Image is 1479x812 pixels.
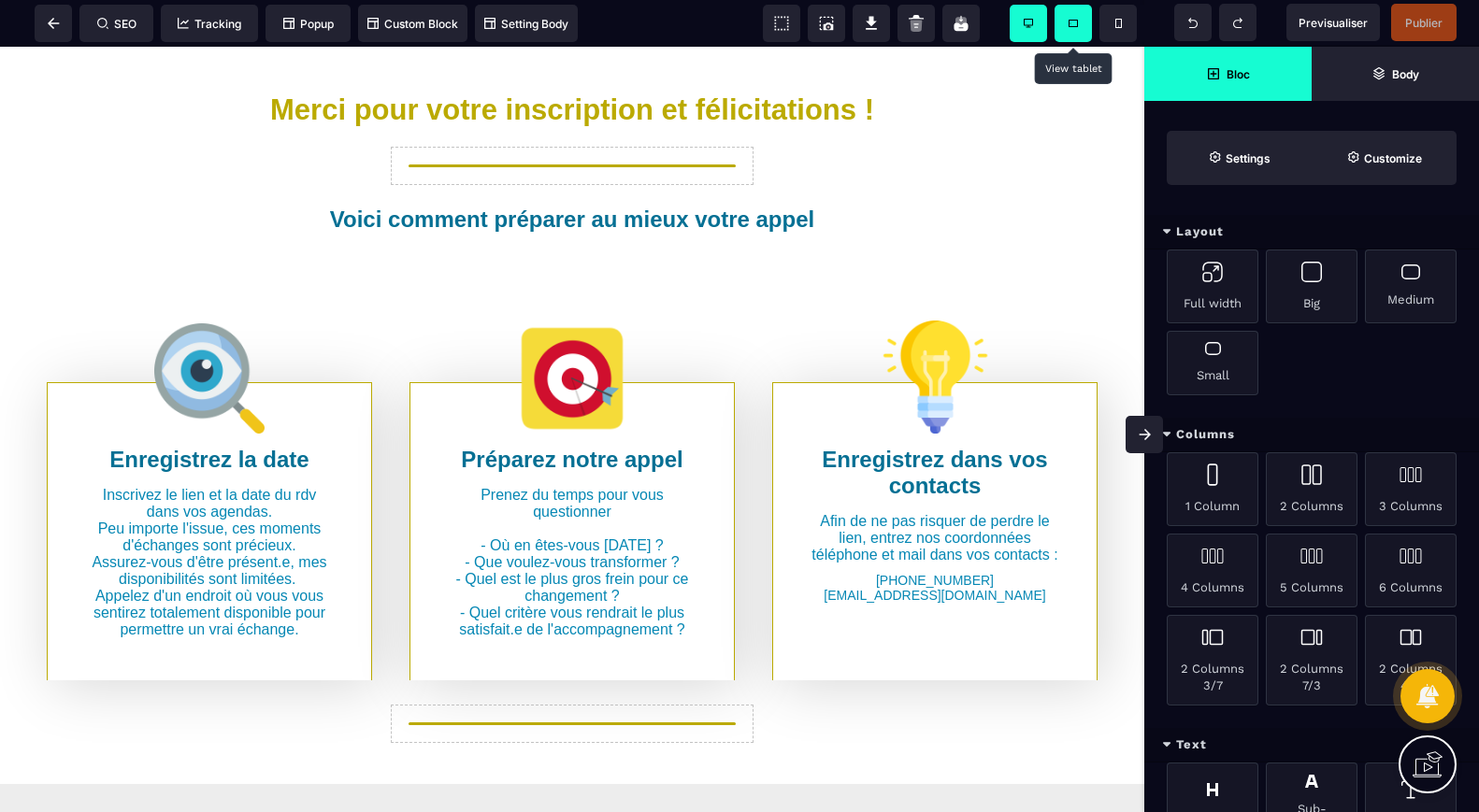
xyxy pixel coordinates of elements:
text: [PHONE_NUMBER] [EMAIL_ADDRESS][DOMAIN_NAME] [811,521,1059,561]
span: Custom Block [367,17,458,31]
span: Open Style Manager [1312,131,1457,185]
span: Tracking [178,17,241,31]
div: Full width [1167,249,1258,323]
b: Enregistrez la date [109,400,309,425]
span: SEO [97,17,136,31]
span: View components [763,5,800,42]
div: Text [1144,728,1479,762]
strong: Customize [1364,151,1422,165]
span: Open Layer Manager [1312,47,1479,101]
div: Big [1266,249,1357,323]
div: 2 Columns [1266,452,1357,526]
strong: Settings [1226,151,1271,165]
div: Small [1167,331,1258,395]
h1: Merci pour votre inscription et félicitations ! [258,37,887,99]
div: 6 Columns [1365,534,1457,607]
strong: Body [1392,67,1419,81]
div: Layout [1144,215,1479,249]
span: Publier [1405,16,1443,30]
b: Enregistrez dans vos contacts [822,400,1054,451]
text: Afin de ne pas risquer de perdre le lien, entrez nos coordonnées téléphone et mail dans vos conta... [811,462,1059,521]
div: 2 Columns 4/5 [1365,615,1457,705]
text: Prenez du temps pour vous questionner - Où en êtes-vous [DATE] ? - Que voulez-vous transformer ? ... [448,435,696,596]
span: Setting Body [484,17,568,31]
div: 4 Columns [1167,534,1258,607]
img: 387b4a10bf48ab8712f183923d080910_01-17_86383.png [517,277,627,387]
b: Préparez notre appel [461,400,682,425]
strong: Bloc [1227,67,1250,81]
img: 4976738c82f9b023c47c9e0396a720d3_loupe.png [154,277,265,387]
div: Columns [1144,418,1479,452]
img: e8a3ed2cdd5635c19ddcc50667f0d861_idee.png [879,274,992,387]
div: 5 Columns [1266,534,1357,607]
span: Previsualiser [1299,16,1368,30]
span: Preview [1286,4,1380,41]
text: Inscrivez le lien et la date du rdv dans vos agendas. Peu importe l'issue, ces moments d'échanges... [85,435,334,596]
div: 1 Column [1167,452,1258,526]
div: 3 Columns [1365,452,1457,526]
span: Screenshot [808,5,845,42]
div: 2 Columns 3/7 [1167,615,1258,705]
div: Medium [1365,249,1457,323]
span: Popup [283,17,334,31]
span: Settings [1167,131,1312,185]
div: 2 Columns 7/3 [1266,615,1357,705]
span: Open Blocks [1144,47,1312,101]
